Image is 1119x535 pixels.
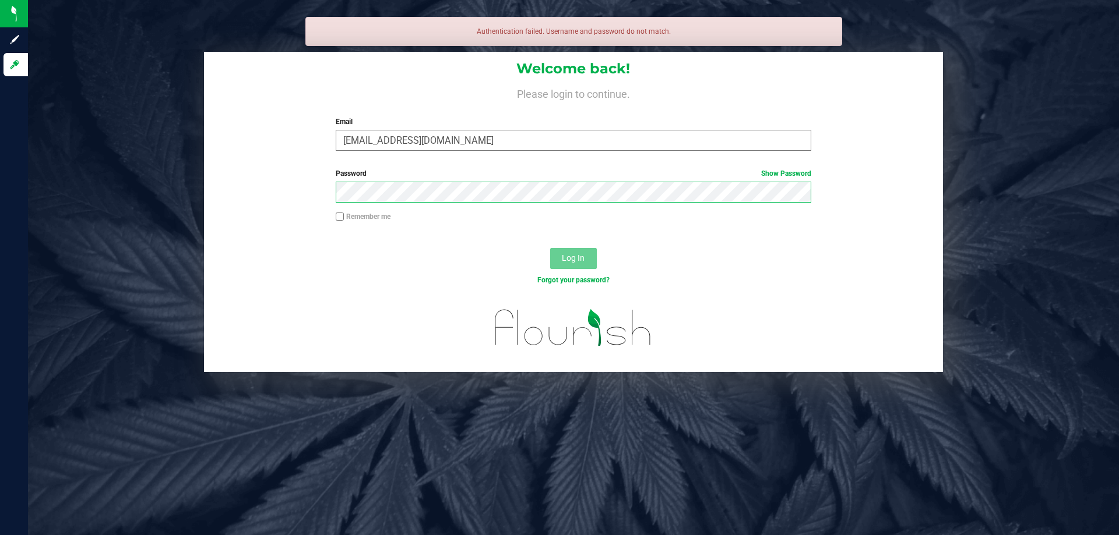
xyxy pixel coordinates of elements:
input: Remember me [336,212,344,221]
span: Log In [562,253,585,263]
button: Log In [550,248,597,269]
label: Email [336,116,811,127]
label: Remember me [336,211,390,222]
inline-svg: Sign up [9,34,20,45]
a: Show Password [761,169,811,178]
a: Forgot your password? [537,276,610,284]
h4: Please login to continue. [204,86,943,100]
span: Password [336,169,367,178]
img: flourish_logo.svg [481,298,666,357]
inline-svg: Log in [9,59,20,70]
div: Authentication failed. Username and password do not match. [305,17,842,46]
h1: Welcome back! [204,61,943,76]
